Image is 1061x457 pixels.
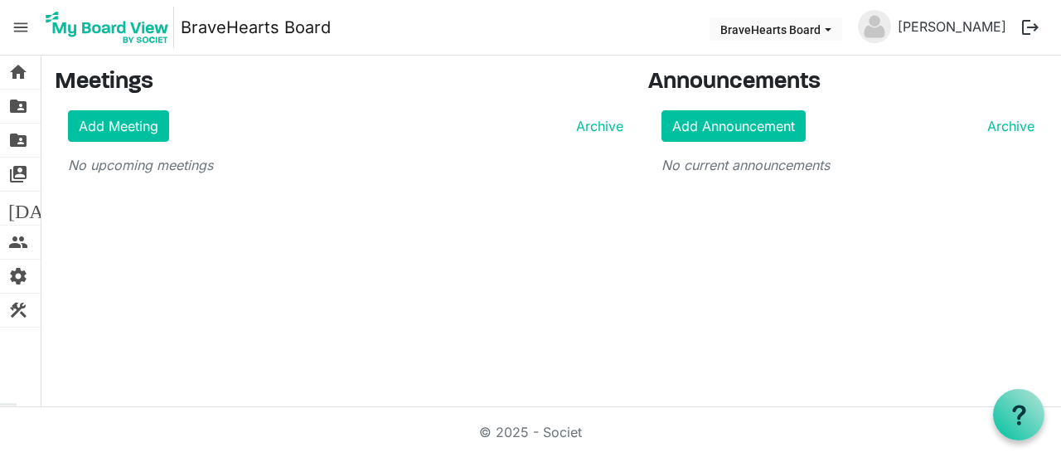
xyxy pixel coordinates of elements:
[710,17,842,41] button: BraveHearts Board dropdownbutton
[68,155,623,175] p: No upcoming meetings
[8,158,28,191] span: switch_account
[41,7,174,48] img: My Board View Logo
[858,10,891,43] img: no-profile-picture.svg
[8,56,28,89] span: home
[8,124,28,157] span: folder_shared
[8,260,28,293] span: settings
[8,226,28,259] span: people
[55,69,623,97] h3: Meetings
[661,110,806,142] a: Add Announcement
[1013,10,1048,45] button: logout
[479,424,582,440] a: © 2025 - Societ
[8,294,28,327] span: construction
[5,12,36,43] span: menu
[569,116,623,136] a: Archive
[41,7,181,48] a: My Board View Logo
[661,155,1034,175] p: No current announcements
[981,116,1034,136] a: Archive
[8,192,72,225] span: [DATE]
[891,10,1013,43] a: [PERSON_NAME]
[68,110,169,142] a: Add Meeting
[648,69,1048,97] h3: Announcements
[181,11,331,44] a: BraveHearts Board
[8,90,28,123] span: folder_shared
